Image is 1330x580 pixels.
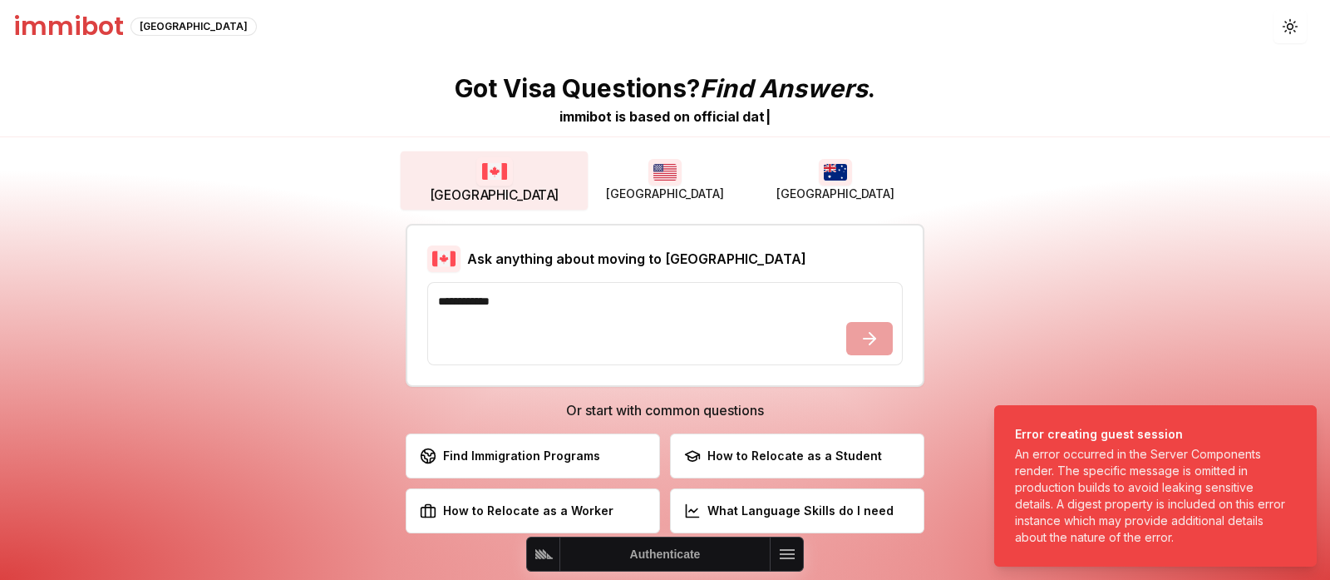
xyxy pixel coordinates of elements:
button: How to Relocate as a Worker [406,488,660,533]
button: How to Relocate as a Student [670,434,924,478]
div: Find Immigration Programs [420,448,600,464]
img: Australia flag [819,159,852,186]
div: Error creating guest session [1015,426,1289,443]
span: [GEOGRAPHIC_DATA] [606,186,724,202]
span: Find Answers [700,73,868,103]
div: An error occurred in the Server Components render. The specific message is omitted in production ... [1015,446,1289,546]
span: [GEOGRAPHIC_DATA] [776,186,894,202]
button: Find Immigration Programs [406,434,660,478]
img: USA flag [648,159,682,186]
p: Got Visa Questions? . [455,73,875,103]
span: b a s e d o n o f f i c i a l d a t [629,108,765,125]
h2: Ask anything about moving to [GEOGRAPHIC_DATA] [467,249,806,269]
div: How to Relocate as a Worker [420,503,613,519]
button: What Language Skills do I need [670,488,924,533]
div: [GEOGRAPHIC_DATA] [131,17,257,36]
img: Canada flag [427,245,461,272]
div: What Language Skills do I need [684,503,894,519]
h3: Or start with common questions [406,400,924,420]
h1: immibot [13,12,124,42]
div: How to Relocate as a Student [684,448,882,464]
img: Canada flag [476,156,513,186]
div: immibot is [559,107,626,126]
span: [GEOGRAPHIC_DATA] [430,186,559,205]
span: | [766,108,771,125]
